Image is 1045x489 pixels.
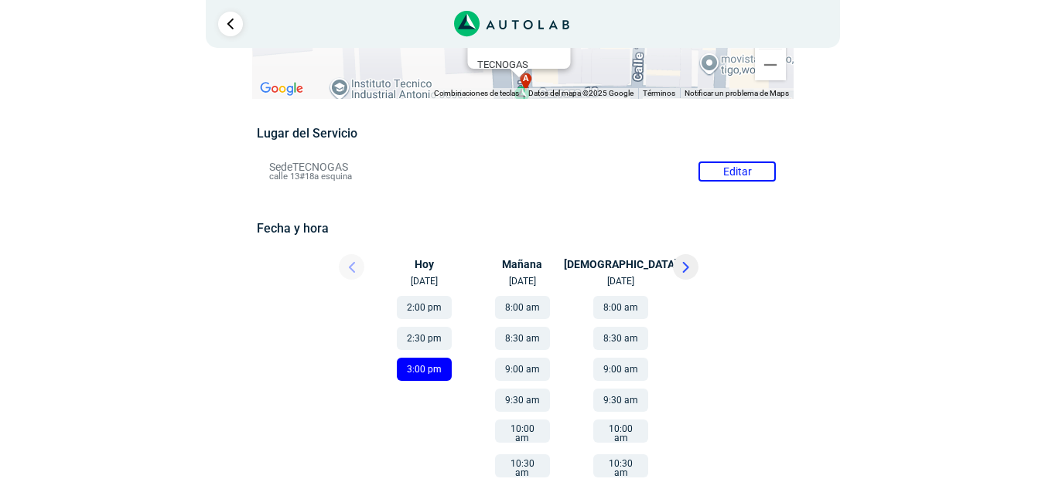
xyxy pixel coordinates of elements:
button: 2:30 pm [397,327,452,350]
a: Abre esta zona en Google Maps (se abre en una nueva ventana) [256,79,307,99]
button: 8:30 am [593,327,648,350]
b: TECNOGAS [476,59,528,70]
span: Datos del mapa ©2025 Google [528,89,633,97]
h5: Lugar del Servicio [257,126,788,141]
a: Notificar un problema de Maps [685,89,789,97]
button: 10:00 am [495,419,550,443]
div: calle 13#18a esquina [476,59,570,82]
a: Ir al paso anterior [218,12,243,36]
button: 10:00 am [593,419,648,443]
a: Términos (se abre en una nueva pestaña) [643,89,675,97]
button: 9:30 am [495,389,550,412]
button: 2:00 pm [397,296,452,319]
a: Link al sitio de autolab [454,15,569,30]
button: Cerrar [536,18,573,55]
button: 9:00 am [495,358,550,381]
button: 8:30 am [495,327,550,350]
span: a [523,73,529,86]
button: 9:30 am [593,389,648,412]
button: 9:00 am [593,358,648,381]
h5: Fecha y hora [257,221,788,236]
button: Combinaciones de teclas [434,88,519,99]
button: 8:00 am [495,296,550,319]
button: 10:30 am [495,454,550,477]
button: 3:00 pm [397,358,452,381]
button: Reducir [755,49,786,80]
button: 10:30 am [593,454,648,477]
img: Google [256,79,307,99]
button: 8:00 am [593,296,648,319]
